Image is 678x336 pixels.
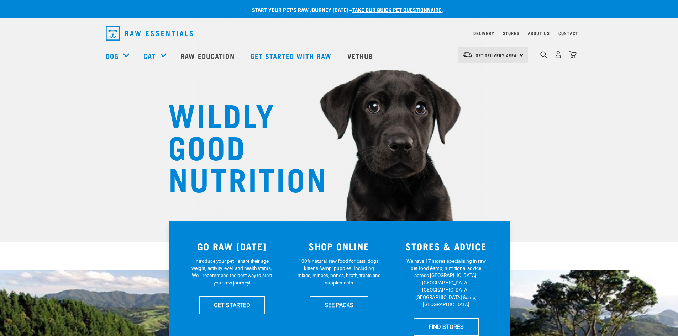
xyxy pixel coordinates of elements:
[476,54,517,57] span: Set Delivery Area
[100,23,578,43] nav: dropdown navigation
[290,241,388,252] h3: SHOP ONLINE
[106,50,119,61] a: Dog
[397,241,495,252] h3: STORES & ADVICE
[404,257,488,308] p: We have 17 stores specialising in raw pet food &amp; nutritional advice across [GEOGRAPHIC_DATA],...
[297,257,381,287] p: 100% natural, raw food for cats, dogs, kittens &amp; puppies. Including mixes, minces, bones, bro...
[463,52,472,58] img: van-moving.png
[143,50,156,61] a: Cat
[569,51,577,58] img: home-icon@2x.png
[473,32,494,34] a: Delivery
[540,51,547,58] img: home-icon-1@2x.png
[243,42,340,70] a: Get started with Raw
[558,32,578,34] a: Contact
[503,32,520,34] a: Stores
[528,32,550,34] a: About Us
[199,296,265,314] a: GET STARTED
[352,8,443,11] a: take our quick pet questionnaire.
[340,42,382,70] a: Vethub
[106,26,193,41] img: Raw Essentials Logo
[310,296,368,314] a: SEE PACKS
[414,318,479,336] a: FIND STORES
[555,51,562,58] img: user.png
[183,241,282,252] h3: GO RAW [DATE]
[190,257,274,287] p: Introduce your pet—share their age, weight, activity level, and health status. We'll recommend th...
[168,98,311,194] h1: WILDLY GOOD NUTRITION
[173,42,243,70] a: Raw Education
